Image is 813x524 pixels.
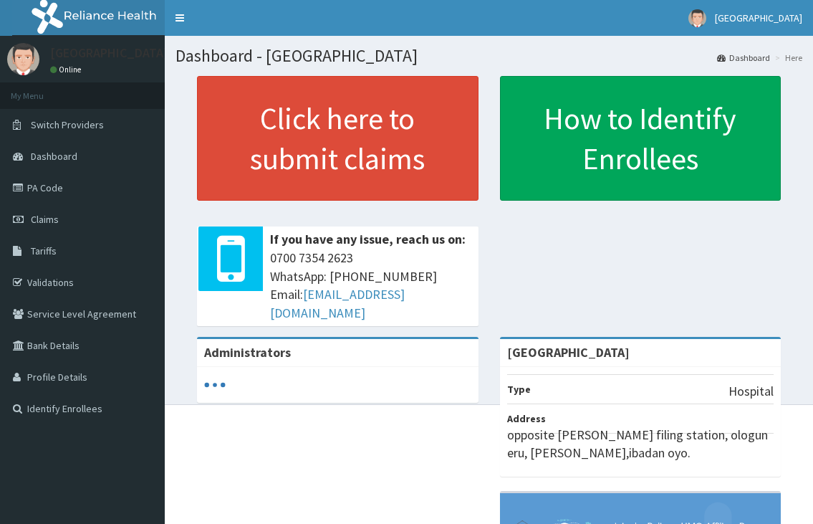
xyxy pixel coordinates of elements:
svg: audio-loading [204,374,226,396]
a: Online [50,65,85,75]
b: If you have any issue, reach us on: [270,231,466,247]
span: Dashboard [31,150,77,163]
li: Here [771,52,802,64]
strong: [GEOGRAPHIC_DATA] [507,344,630,361]
a: [EMAIL_ADDRESS][DOMAIN_NAME] [270,286,405,321]
img: User Image [688,9,706,27]
img: User Image [7,43,39,75]
a: Dashboard [717,52,770,64]
b: Type [507,383,531,396]
p: opposite [PERSON_NAME] filing station, ologun eru, [PERSON_NAME],ibadan oyo. [507,426,774,462]
span: 0700 7354 2623 WhatsApp: [PHONE_NUMBER] Email: [270,249,471,323]
span: Tariffs [31,244,57,257]
b: Administrators [204,344,291,361]
p: [GEOGRAPHIC_DATA] [50,47,168,59]
a: Click here to submit claims [197,76,478,201]
p: Hospital [728,382,774,401]
h1: Dashboard - [GEOGRAPHIC_DATA] [175,47,802,65]
b: Address [507,412,546,425]
a: How to Identify Enrollees [500,76,781,201]
span: Claims [31,213,59,226]
span: Switch Providers [31,118,104,131]
span: [GEOGRAPHIC_DATA] [715,11,802,24]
